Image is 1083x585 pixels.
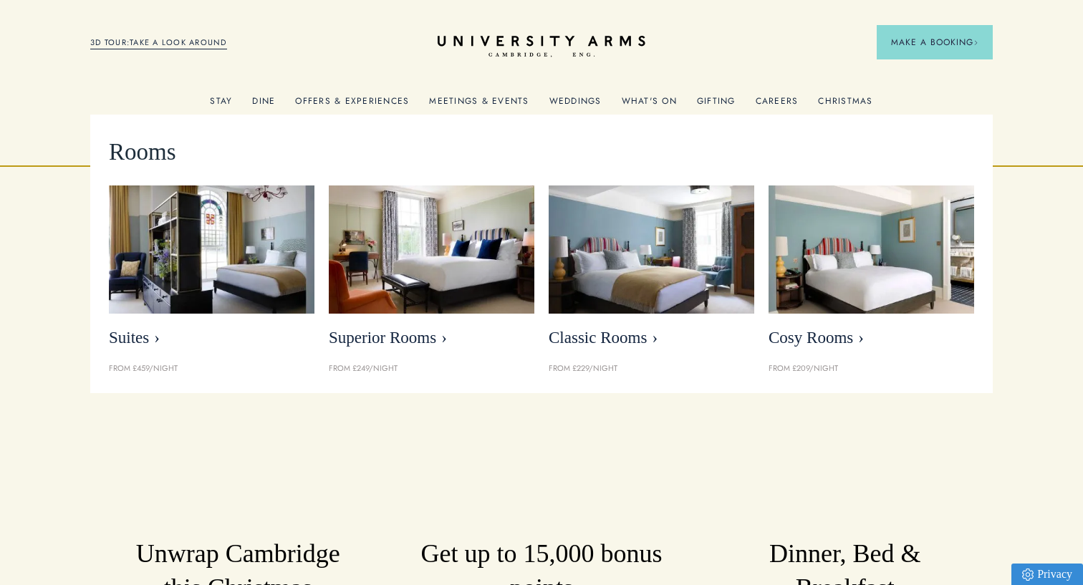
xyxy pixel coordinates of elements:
a: image-5bdf0f703dacc765be5ca7f9d527278f30b65e65-400x250-jpg Superior Rooms [329,185,534,355]
img: image-0c4e569bfe2498b75de12d7d88bf10a1f5f839d4-400x250-jpg [769,185,974,314]
a: Meetings & Events [429,96,529,115]
a: 3D TOUR:TAKE A LOOK AROUND [90,37,227,49]
a: image-0c4e569bfe2498b75de12d7d88bf10a1f5f839d4-400x250-jpg Cosy Rooms [769,185,974,355]
a: Dine [252,96,275,115]
img: image-a169143ac3192f8fe22129d7686b8569f7c1e8bc-2500x1667-jpg [418,357,664,521]
img: image-7eccef6fe4fe90343db89eb79f703814c40db8b4-400x250-jpg [549,185,754,314]
span: Rooms [109,133,176,171]
p: From £249/night [329,362,534,375]
img: image-21e87f5add22128270780cf7737b92e839d7d65d-400x250-jpg [109,185,314,314]
span: Make a Booking [891,36,978,49]
img: Arrow icon [973,40,978,45]
img: Privacy [1022,569,1034,581]
a: What's On [622,96,677,115]
span: Suites [109,328,314,348]
a: Privacy [1011,564,1083,585]
p: From £459/night [109,362,314,375]
a: Weddings [549,96,602,115]
a: Gifting [697,96,736,115]
button: Make a BookingArrow icon [877,25,993,59]
a: image-21e87f5add22128270780cf7737b92e839d7d65d-400x250-jpg Suites [109,185,314,355]
img: image-a84cd6be42fa7fc105742933f10646be5f14c709-3000x2000-jpg [722,357,968,521]
p: From £229/night [549,362,754,375]
img: image-8c003cf989d0ef1515925c9ae6c58a0350393050-2500x1667-jpg [115,357,361,521]
span: Classic Rooms [549,328,754,348]
span: Cosy Rooms [769,328,974,348]
p: From £209/night [769,362,974,375]
a: Careers [756,96,799,115]
a: Offers & Experiences [295,96,409,115]
a: Home [438,36,645,58]
a: image-7eccef6fe4fe90343db89eb79f703814c40db8b4-400x250-jpg Classic Rooms [549,185,754,355]
a: Stay [210,96,232,115]
img: image-5bdf0f703dacc765be5ca7f9d527278f30b65e65-400x250-jpg [329,185,534,314]
span: Superior Rooms [329,328,534,348]
a: Christmas [818,96,872,115]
